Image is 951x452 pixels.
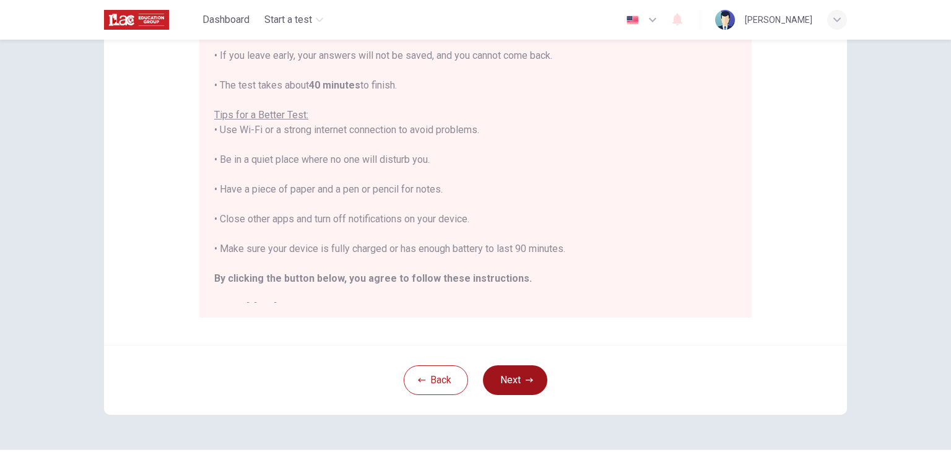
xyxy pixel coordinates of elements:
[264,12,312,27] span: Start a test
[104,7,169,32] img: ILAC logo
[715,10,735,30] img: Profile picture
[483,365,547,395] button: Next
[104,7,198,32] a: ILAC logo
[745,12,812,27] div: [PERSON_NAME]
[198,9,254,31] button: Dashboard
[625,15,640,25] img: en
[404,365,468,395] button: Back
[259,9,328,31] button: Start a test
[309,79,360,91] b: 40 minutes
[214,301,737,316] h2: Good luck!
[214,109,308,121] u: Tips for a Better Test:
[214,272,532,284] b: By clicking the button below, you agree to follow these instructions.
[202,12,250,27] span: Dashboard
